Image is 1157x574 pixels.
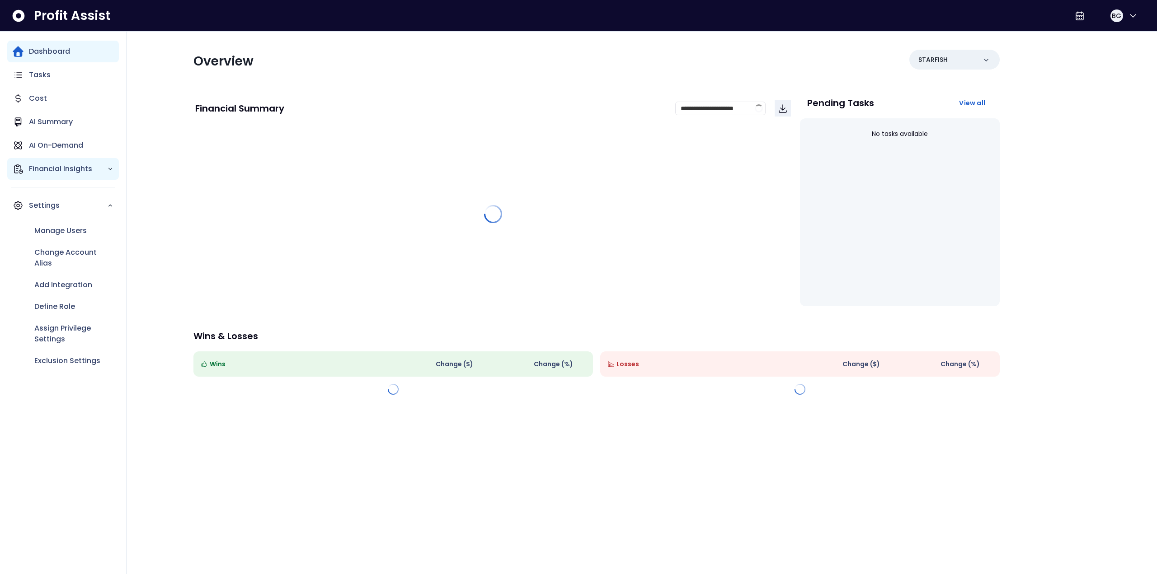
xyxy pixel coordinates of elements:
div: No tasks available [807,122,992,146]
p: Dashboard [29,46,70,57]
p: Change Account Alias [34,247,113,269]
p: Pending Tasks [807,98,874,107]
p: Financial Summary [195,104,284,113]
p: AI On-Demand [29,140,83,151]
span: BG [1112,11,1121,20]
p: Cost [29,93,47,104]
p: Exclusion Settings [34,355,100,366]
p: AI Summary [29,117,73,127]
span: Overview [193,52,254,70]
p: Wins & Losses [193,331,1000,341]
button: Download [775,100,791,117]
span: Change (%) [941,359,980,369]
p: Add Integration [34,280,92,290]
p: Define Role [34,301,75,312]
span: Losses [616,359,639,369]
p: Financial Insights [29,163,107,174]
p: STARFISH [918,55,948,65]
span: Change (%) [534,359,573,369]
span: Profit Assist [34,8,110,24]
button: View all [952,95,992,111]
p: Assign Privilege Settings [34,323,113,345]
span: Change ( $ ) [436,359,473,369]
p: Manage Users [34,225,87,236]
span: View all [959,98,985,107]
p: Settings [29,200,107,211]
p: Tasks [29,70,51,80]
span: Wins [210,359,226,369]
span: Change ( $ ) [842,359,880,369]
